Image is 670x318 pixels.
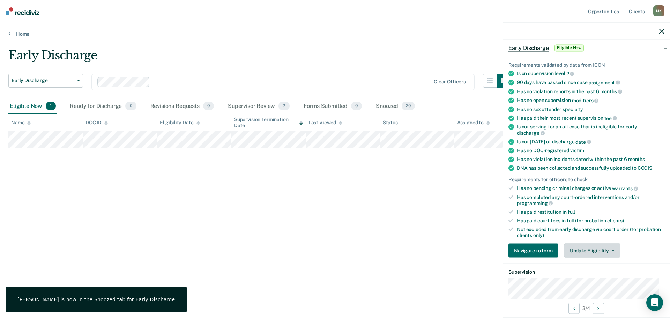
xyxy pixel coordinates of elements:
[503,37,670,59] div: Early DischargeEligible Now
[149,99,215,114] div: Revisions Requests
[517,200,553,206] span: programming
[568,209,575,215] span: full
[8,99,57,114] div: Eligible Now
[517,209,664,215] div: Has paid restitution in
[600,89,622,94] span: months
[612,186,638,191] span: warrants
[302,99,364,114] div: Forms Submitted
[517,80,664,86] div: 90 days have passed since case
[593,303,604,314] button: Next Opportunity
[517,124,664,136] div: Is not serving for an offense that is ineligible for early
[203,102,214,111] span: 0
[508,62,664,68] div: Requirements validated by data from ICON
[604,115,617,121] span: fee
[517,106,664,112] div: Has no sex offender
[589,80,620,85] span: assignment
[68,99,137,114] div: Ready for Discharge
[517,88,664,95] div: Has no violation reports in the past 6
[234,117,303,128] div: Supervision Termination Date
[351,102,362,111] span: 0
[8,31,662,37] a: Home
[517,139,664,145] div: Is not [DATE] of discharge
[85,120,108,126] div: DOC ID
[653,5,664,16] div: M K
[160,120,200,126] div: Eligibility Date
[517,185,664,192] div: Has no pending criminal charges or active
[125,102,136,111] span: 0
[638,165,652,171] span: CODIS
[607,218,624,223] span: clients)
[517,226,664,238] div: Not excluded from early discharge via court order (for probation clients
[517,115,664,121] div: Has paid their most recent supervision
[508,44,549,51] span: Early Discharge
[517,156,664,162] div: Has no violation incidents dated within the past 6
[46,102,56,111] span: 1
[517,148,664,154] div: Has no DOC-registered
[566,71,574,76] span: 2
[564,244,620,258] button: Update Eligibility
[572,98,599,103] span: modifiers
[517,194,664,206] div: Has completed any court-ordered interventions and/or
[517,71,664,77] div: Is on supervision level
[503,299,670,317] div: 3 / 4
[11,120,31,126] div: Name
[508,177,664,183] div: Requirements for officers to check
[517,218,664,224] div: Has paid court fees in full (for probation
[402,102,415,111] span: 20
[554,44,584,51] span: Eligible Now
[508,244,561,258] a: Navigate to form
[8,48,511,68] div: Early Discharge
[457,120,490,126] div: Assigned to
[12,77,74,83] span: Early Discharge
[646,294,663,311] div: Open Intercom Messenger
[517,130,545,136] span: discharge
[533,232,544,238] span: only)
[17,296,175,303] div: [PERSON_NAME] is now in the Snoozed tab for Early Discharge
[563,106,583,112] span: specialty
[434,79,466,85] div: Clear officers
[628,156,645,162] span: months
[226,99,291,114] div: Supervisor Review
[308,120,342,126] div: Last Viewed
[568,303,580,314] button: Previous Opportunity
[570,148,584,153] span: victim
[6,7,39,15] img: Recidiviz
[517,165,664,171] div: DNA has been collected and successfully uploaded to
[575,139,591,145] span: date
[278,102,289,111] span: 2
[508,269,664,275] dt: Supervision
[508,244,558,258] button: Navigate to form
[517,97,664,104] div: Has no open supervision
[383,120,398,126] div: Status
[374,99,416,114] div: Snoozed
